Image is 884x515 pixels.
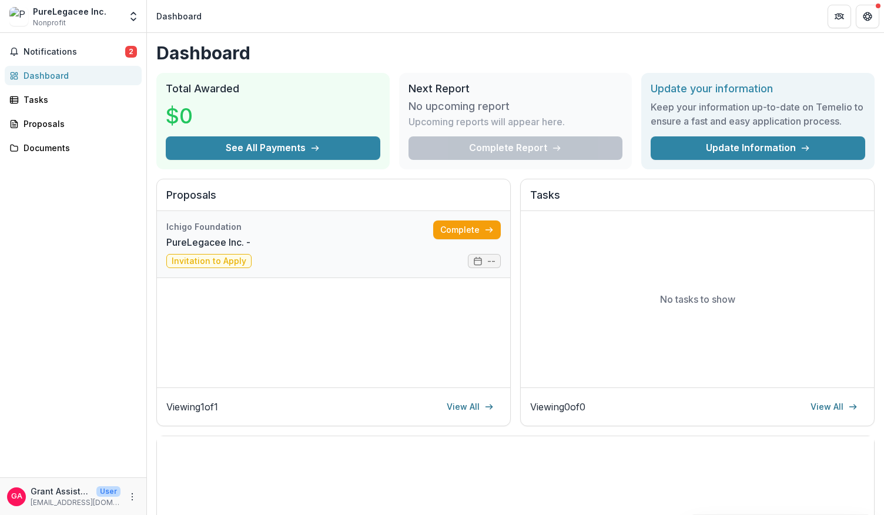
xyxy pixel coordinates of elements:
a: View All [803,397,865,416]
h1: Dashboard [156,42,875,63]
span: 2 [125,46,137,58]
p: Viewing 1 of 1 [166,400,218,414]
a: Complete [433,220,501,239]
span: Notifications [24,47,125,57]
div: Documents [24,142,132,154]
button: See All Payments [166,136,380,160]
div: Proposals [24,118,132,130]
div: Dashboard [156,10,202,22]
a: Proposals [5,114,142,133]
h3: $0 [166,100,254,132]
button: Get Help [856,5,879,28]
span: Nonprofit [33,18,66,28]
div: Dashboard [24,69,132,82]
a: Dashboard [5,66,142,85]
nav: breadcrumb [152,8,206,25]
button: Open entity switcher [125,5,142,28]
h2: Update your information [651,82,865,95]
div: Tasks [24,93,132,106]
button: More [125,490,139,504]
div: Grant Assistance [11,493,22,500]
h3: No upcoming report [408,100,510,113]
div: PureLegacee Inc. [33,5,106,18]
h2: Total Awarded [166,82,380,95]
p: Viewing 0 of 0 [530,400,585,414]
a: Update Information [651,136,865,160]
button: Notifications2 [5,42,142,61]
p: Grant Assistance [31,485,92,497]
a: View All [440,397,501,416]
p: Upcoming reports will appear here. [408,115,565,129]
p: [EMAIL_ADDRESS][DOMAIN_NAME] [31,497,120,508]
button: Partners [828,5,851,28]
a: Tasks [5,90,142,109]
img: PureLegacee Inc. [9,7,28,26]
h3: Keep your information up-to-date on Temelio to ensure a fast and easy application process. [651,100,865,128]
p: No tasks to show [660,292,735,306]
h2: Tasks [530,189,865,211]
h2: Proposals [166,189,501,211]
h2: Next Report [408,82,623,95]
p: User [96,486,120,497]
a: PureLegacee Inc. - [166,235,250,249]
a: Documents [5,138,142,158]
